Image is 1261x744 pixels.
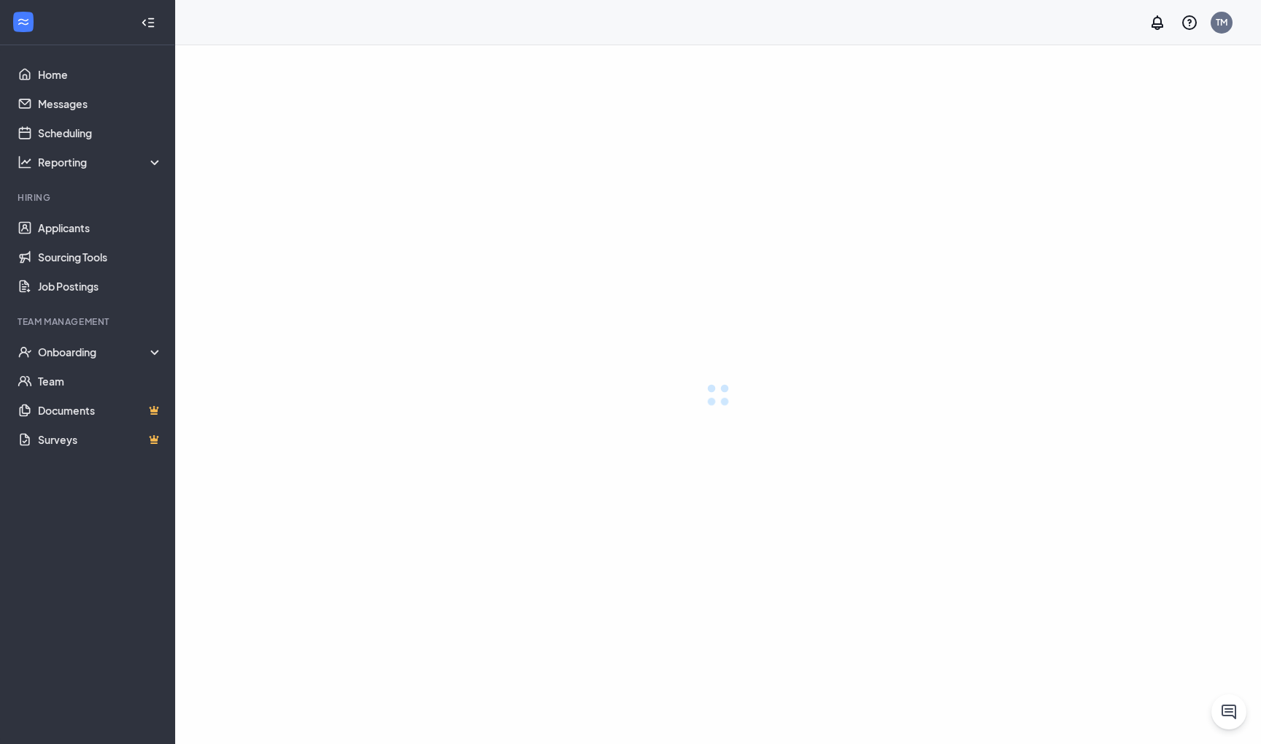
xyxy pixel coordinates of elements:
[16,15,31,29] svg: WorkstreamLogo
[1216,16,1227,28] div: TM
[38,60,163,89] a: Home
[38,345,163,359] div: Onboarding
[18,315,160,328] div: Team Management
[1211,694,1246,729] button: ChatActive
[38,89,163,118] a: Messages
[38,272,163,301] a: Job Postings
[38,118,163,147] a: Scheduling
[1181,14,1198,31] svg: QuestionInfo
[141,15,155,30] svg: Collapse
[18,345,32,359] svg: UserCheck
[18,191,160,204] div: Hiring
[38,425,163,454] a: SurveysCrown
[38,242,163,272] a: Sourcing Tools
[1149,14,1166,31] svg: Notifications
[38,155,163,169] div: Reporting
[38,367,163,396] a: Team
[18,155,32,169] svg: Analysis
[38,213,163,242] a: Applicants
[1220,703,1238,721] svg: ChatActive
[38,396,163,425] a: DocumentsCrown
